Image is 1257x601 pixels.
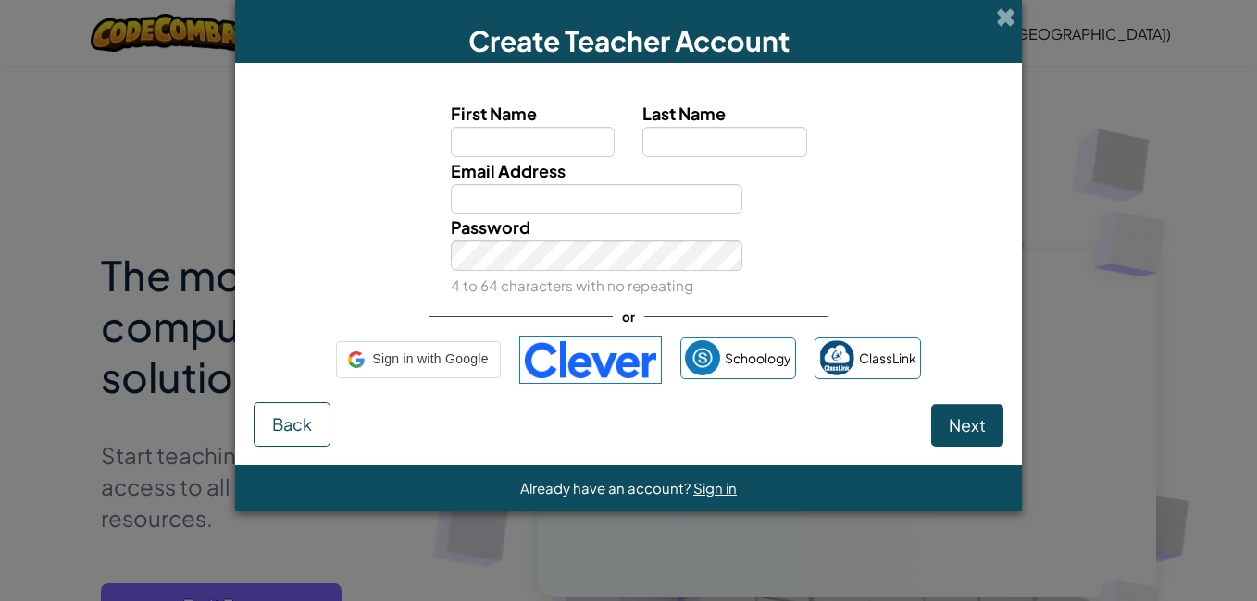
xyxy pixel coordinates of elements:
button: Back [254,402,330,447]
a: Sign in [693,479,737,497]
span: Email Address [451,160,566,181]
small: 4 to 64 characters with no repeating [451,276,693,294]
img: clever-logo-blue.png [519,336,662,384]
span: Back [272,413,312,435]
button: Next [931,404,1003,447]
span: Sign in with Google [372,346,488,373]
span: Create Teacher Account [468,23,790,58]
span: Schoology [725,345,791,372]
span: Last Name [642,103,726,124]
div: Sign in with Google [336,341,500,378]
span: Already have an account? [520,479,693,497]
span: First Name [451,103,537,124]
img: schoology.png [685,340,720,375]
span: ClassLink [859,345,916,372]
img: classlink-logo-small.png [819,340,854,375]
span: Password [451,216,530,238]
span: or [613,303,644,330]
span: Next [949,414,986,435]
